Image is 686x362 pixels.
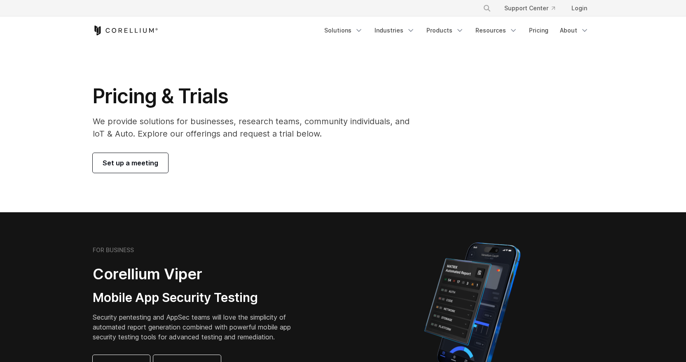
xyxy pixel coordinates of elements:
[555,23,594,38] a: About
[93,26,158,35] a: Corellium Home
[93,290,304,306] h3: Mobile App Security Testing
[370,23,420,38] a: Industries
[93,153,168,173] a: Set up a meeting
[103,158,158,168] span: Set up a meeting
[93,265,304,283] h2: Corellium Viper
[421,23,469,38] a: Products
[319,23,368,38] a: Solutions
[524,23,553,38] a: Pricing
[93,246,134,254] h6: FOR BUSINESS
[93,84,421,109] h1: Pricing & Trials
[93,115,421,140] p: We provide solutions for businesses, research teams, community individuals, and IoT & Auto. Explo...
[498,1,562,16] a: Support Center
[473,1,594,16] div: Navigation Menu
[93,312,304,342] p: Security pentesting and AppSec teams will love the simplicity of automated report generation comb...
[480,1,494,16] button: Search
[319,23,594,38] div: Navigation Menu
[471,23,522,38] a: Resources
[565,1,594,16] a: Login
